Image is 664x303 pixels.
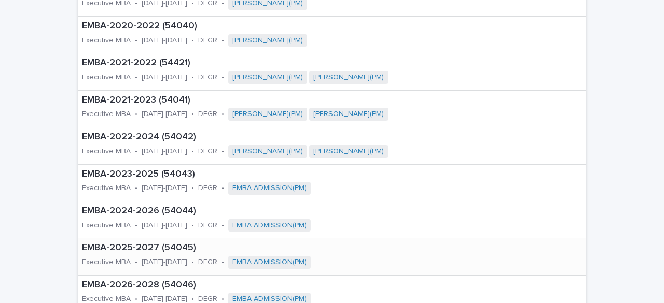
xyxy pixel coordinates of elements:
p: Executive MBA [82,73,131,82]
p: DEGR [198,221,217,230]
p: Executive MBA [82,221,131,230]
a: [PERSON_NAME](PM) [313,73,384,82]
p: • [135,110,137,119]
p: [DATE]-[DATE] [142,184,187,193]
a: EMBA-2022-2024 (54042)Executive MBA•[DATE]-[DATE]•DEGR•[PERSON_NAME](PM) [PERSON_NAME](PM) [78,127,586,164]
p: Executive MBA [82,184,131,193]
p: [DATE]-[DATE] [142,221,187,230]
a: EMBA-2023-2025 (54043)Executive MBA•[DATE]-[DATE]•DEGR•EMBA ADMISSION(PM) [78,165,586,201]
a: EMBA ADMISSION(PM) [232,221,307,230]
a: [PERSON_NAME](PM) [232,110,303,119]
p: • [222,184,224,193]
p: DEGR [198,184,217,193]
p: • [222,36,224,45]
p: • [135,258,137,267]
p: • [222,221,224,230]
p: Executive MBA [82,36,131,45]
p: [DATE]-[DATE] [142,110,187,119]
p: EMBA-2023-2025 (54043) [82,169,426,180]
a: EMBA-2025-2027 (54045)Executive MBA•[DATE]-[DATE]•DEGR•EMBA ADMISSION(PM) [78,238,586,275]
a: EMBA ADMISSION(PM) [232,258,307,267]
p: DEGR [198,110,217,119]
a: [PERSON_NAME](PM) [232,36,303,45]
a: [PERSON_NAME](PM) [313,147,384,156]
p: EMBA-2020-2022 (54040) [82,21,424,32]
p: • [191,36,194,45]
p: • [191,147,194,156]
p: • [222,258,224,267]
a: EMBA-2024-2026 (54044)Executive MBA•[DATE]-[DATE]•DEGR•EMBA ADMISSION(PM) [78,201,586,238]
p: EMBA-2022-2024 (54042) [82,132,504,143]
p: [DATE]-[DATE] [142,147,187,156]
a: [PERSON_NAME](PM) [313,110,384,119]
p: • [191,73,194,82]
p: • [191,221,194,230]
a: EMBA-2021-2023 (54041)Executive MBA•[DATE]-[DATE]•DEGR•[PERSON_NAME](PM) [PERSON_NAME](PM) [78,91,586,127]
p: Executive MBA [82,147,131,156]
p: EMBA-2021-2023 (54041) [82,95,499,106]
a: EMBA-2021-2022 (54421)Executive MBA•[DATE]-[DATE]•DEGR•[PERSON_NAME](PM) [PERSON_NAME](PM) [78,53,586,90]
p: Executive MBA [82,110,131,119]
p: [DATE]-[DATE] [142,258,187,267]
p: • [222,73,224,82]
p: • [191,110,194,119]
a: [PERSON_NAME](PM) [232,147,303,156]
p: • [222,147,224,156]
a: [PERSON_NAME](PM) [232,73,303,82]
a: EMBA-2020-2022 (54040)Executive MBA•[DATE]-[DATE]•DEGR•[PERSON_NAME](PM) [78,17,586,53]
p: EMBA-2026-2028 (54046) [82,280,427,291]
p: [DATE]-[DATE] [142,73,187,82]
a: EMBA ADMISSION(PM) [232,184,307,193]
p: EMBA-2025-2027 (54045) [82,242,427,254]
p: • [135,36,137,45]
p: • [135,147,137,156]
p: DEGR [198,36,217,45]
p: DEGR [198,258,217,267]
p: EMBA-2021-2022 (54421) [82,57,499,69]
p: • [135,221,137,230]
p: • [222,110,224,119]
p: DEGR [198,147,217,156]
p: • [135,73,137,82]
p: EMBA-2024-2026 (54044) [82,206,427,217]
p: [DATE]-[DATE] [142,36,187,45]
p: • [191,258,194,267]
p: • [191,184,194,193]
p: • [135,184,137,193]
p: Executive MBA [82,258,131,267]
p: DEGR [198,73,217,82]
